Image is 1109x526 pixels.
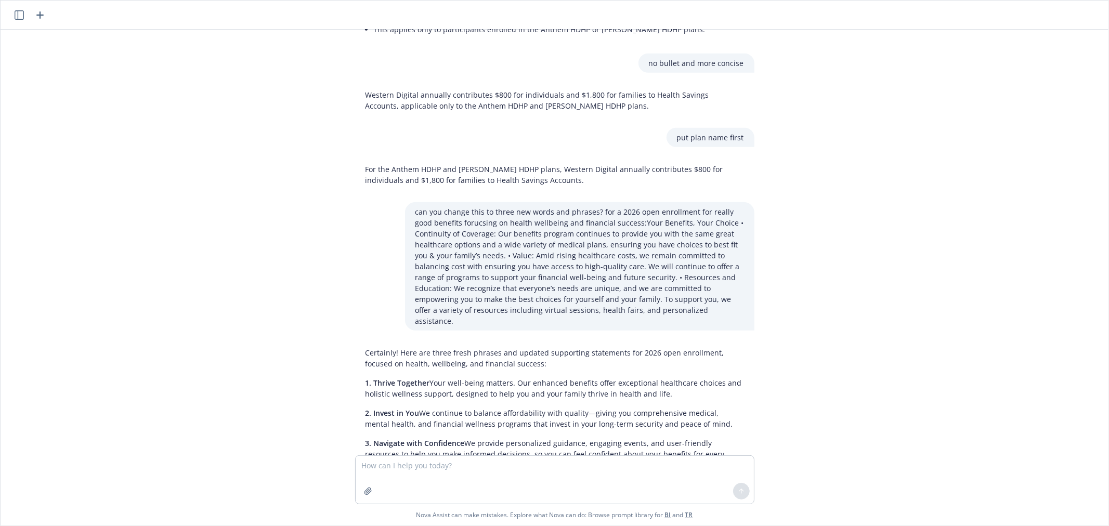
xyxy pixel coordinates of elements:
p: For the Anthem HDHP and [PERSON_NAME] HDHP plans, Western Digital annually contributes $800 for i... [366,164,744,186]
a: BI [665,510,671,519]
span: Nova Assist can make mistakes. Explore what Nova can do: Browse prompt library for and [5,504,1104,525]
p: can you change this to three new words and phrases? for a 2026 open enrollment for really good be... [415,206,744,326]
li: This applies only to participants enrolled in the Anthem HDHP or [PERSON_NAME] HDHP plans. [374,22,744,37]
p: Your well-being matters. Our enhanced benefits offer exceptional healthcare choices and holistic ... [366,377,744,399]
p: Western Digital annually contributes $800 for individuals and $1,800 for families to Health Savin... [366,89,744,111]
p: put plan name first [677,132,744,143]
span: 2. Invest in You [366,408,420,418]
p: We continue to balance affordability with quality—giving you comprehensive medical, mental health... [366,407,744,429]
a: TR [685,510,693,519]
span: 1. Thrive Together [366,378,430,388]
span: 3. Navigate with Confidence [366,438,465,448]
p: no bullet and more concise [649,58,744,69]
p: Certainly! Here are three fresh phrases and updated supporting statements for 2026 open enrollmen... [366,347,744,369]
p: We provide personalized guidance, engaging events, and user-friendly resources to help you make i... [366,438,744,470]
